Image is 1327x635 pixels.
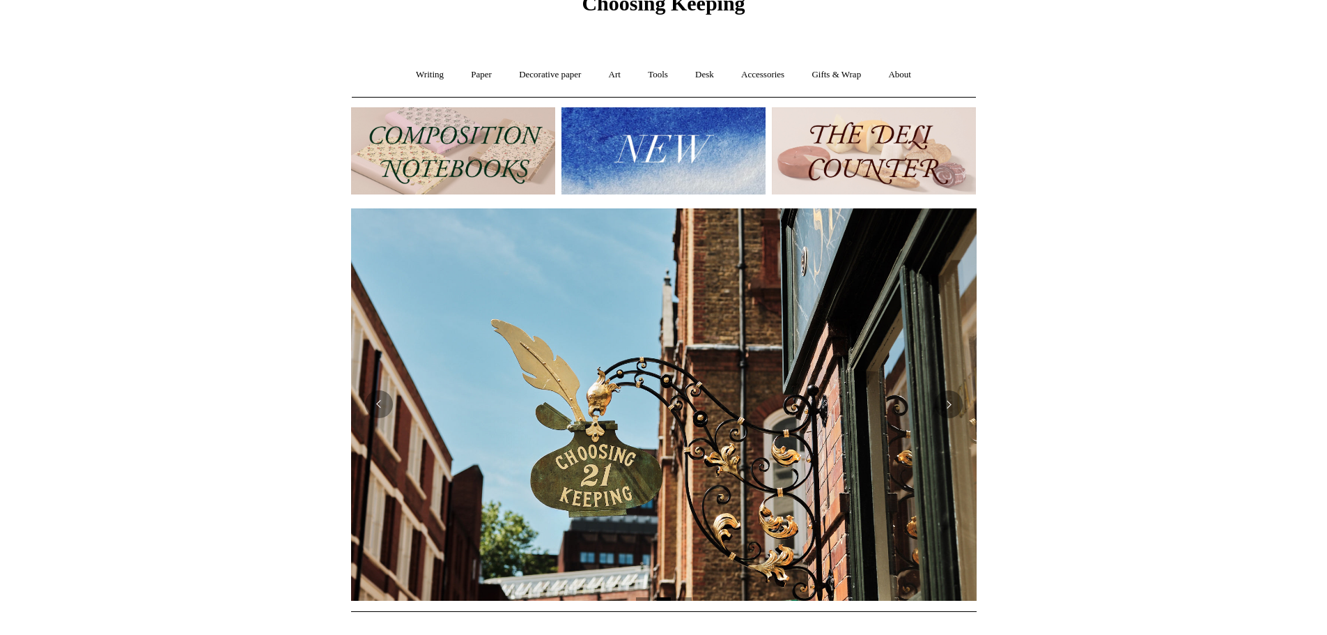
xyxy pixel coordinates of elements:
[678,597,692,601] button: Page 3
[351,107,555,194] img: 202302 Composition ledgers.jpg__PID:69722ee6-fa44-49dd-a067-31375e5d54ec
[403,56,456,93] a: Writing
[683,56,727,93] a: Desk
[635,56,681,93] a: Tools
[458,56,504,93] a: Paper
[506,56,593,93] a: Decorative paper
[729,56,797,93] a: Accessories
[935,390,963,418] button: Next
[657,597,671,601] button: Page 2
[582,3,745,13] a: Choosing Keeping
[772,107,976,194] img: The Deli Counter
[351,208,977,602] img: Copyright Choosing Keeping 20190711 LS Homepage 7.jpg__PID:4c49fdcc-9d5f-40e8-9753-f5038b35abb7
[636,597,650,601] button: Page 1
[561,107,766,194] img: New.jpg__PID:f73bdf93-380a-4a35-bcfe-7823039498e1
[596,56,633,93] a: Art
[365,390,393,418] button: Previous
[876,56,924,93] a: About
[799,56,874,93] a: Gifts & Wrap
